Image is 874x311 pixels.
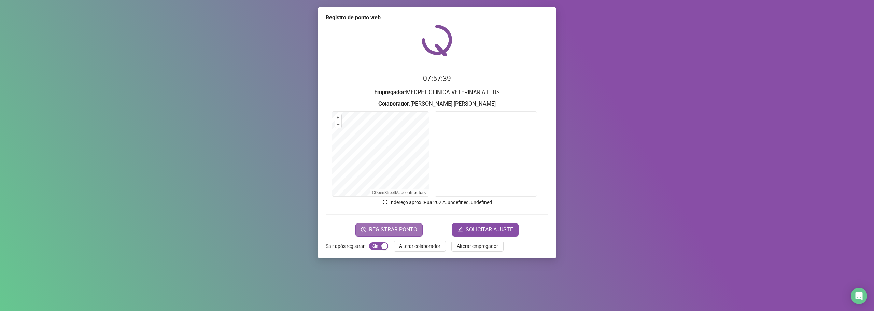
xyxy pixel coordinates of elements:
[326,241,369,252] label: Sair após registrar
[457,227,463,232] span: edit
[378,101,409,107] strong: Colaborador
[394,241,446,252] button: Alterar colaborador
[851,288,867,304] div: Open Intercom Messenger
[423,74,451,83] time: 07:57:39
[335,121,341,128] button: –
[326,88,548,97] h3: : MEDPET CLINICA VETERINARIA LTDS
[422,25,452,56] img: QRPoint
[372,190,427,195] li: © contributors.
[355,223,423,237] button: REGISTRAR PONTO
[457,242,498,250] span: Alterar empregador
[335,114,341,121] button: +
[466,226,513,234] span: SOLICITAR AJUSTE
[326,100,548,109] h3: : [PERSON_NAME] [PERSON_NAME]
[374,89,405,96] strong: Empregador
[361,227,366,232] span: clock-circle
[399,242,440,250] span: Alterar colaborador
[375,190,403,195] a: OpenStreetMap
[326,14,548,22] div: Registro de ponto web
[451,241,504,252] button: Alterar empregador
[326,199,548,206] p: Endereço aprox. : Rua 202 A, undefined, undefined
[369,226,417,234] span: REGISTRAR PONTO
[382,199,388,205] span: info-circle
[452,223,519,237] button: editSOLICITAR AJUSTE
